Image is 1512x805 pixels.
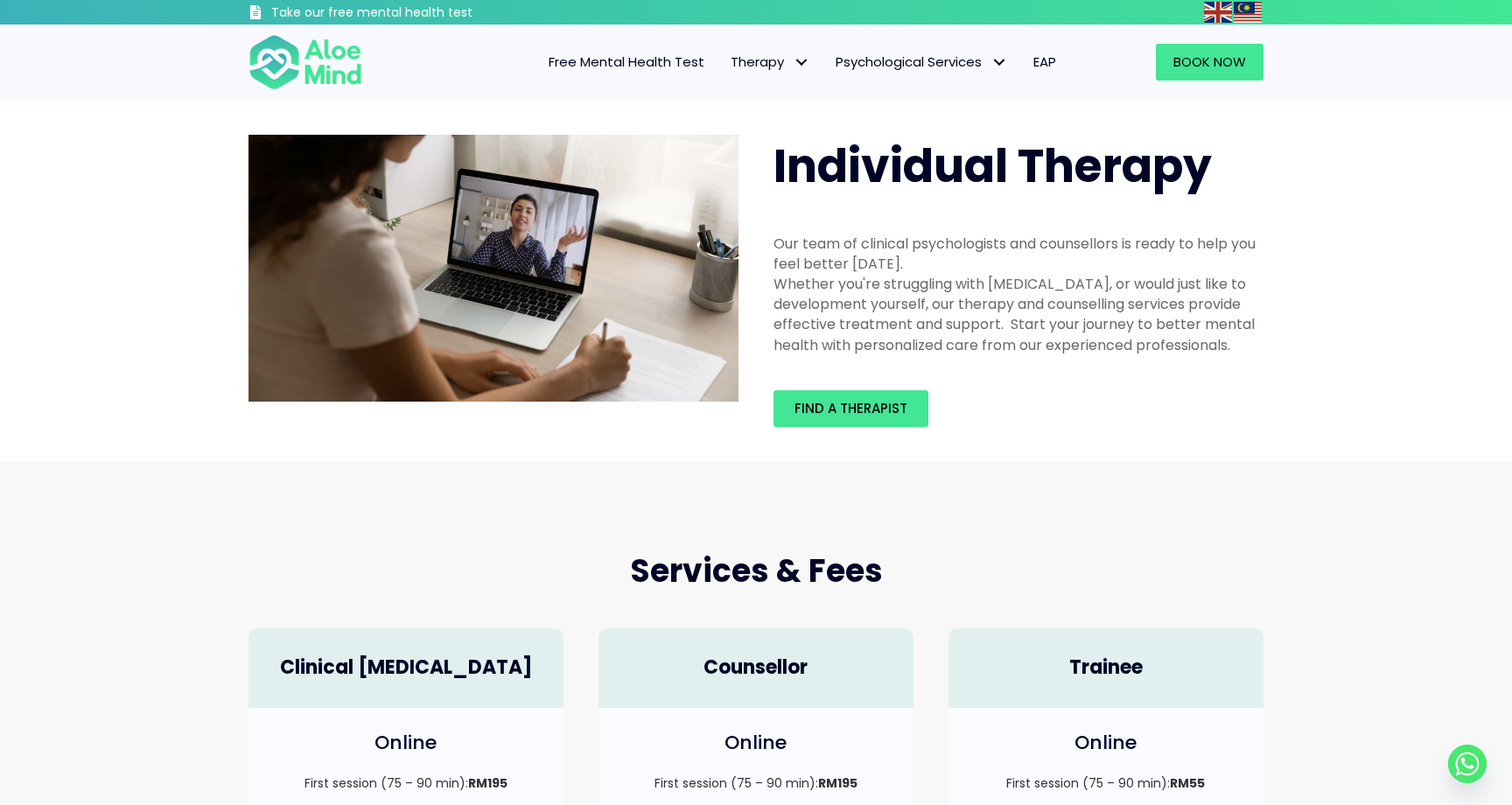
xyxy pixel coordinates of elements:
[1234,2,1263,22] a: Malay
[1448,745,1487,783] a: Whatsapp
[1173,52,1246,71] span: Book Now
[266,730,546,757] h4: Online
[616,730,896,757] h4: Online
[731,52,809,71] span: Therapy
[248,4,566,24] a: Take our free mental health test
[1156,44,1263,80] a: Book Now
[616,774,896,792] p: First session (75 – 90 min):
[385,44,1069,80] nav: Menu
[1204,2,1234,22] a: English
[966,774,1246,792] p: First session (75 – 90 min):
[1033,52,1056,71] span: EAP
[773,390,928,427] a: Find a therapist
[248,135,738,402] img: Therapy online individual
[986,50,1011,75] span: Psychological Services: submenu
[1234,2,1262,23] img: ms
[773,274,1263,355] div: Whether you're struggling with [MEDICAL_DATA], or would just like to development yourself, our th...
[1170,774,1205,792] strong: RM55
[266,774,546,792] p: First session (75 – 90 min):
[616,654,896,682] h4: Counsellor
[1020,44,1069,80] a: EAP
[248,33,362,91] img: Aloe mind Logo
[836,52,1007,71] span: Psychological Services
[966,654,1246,682] h4: Trainee
[717,44,822,80] a: TherapyTherapy: submenu
[773,234,1263,274] div: Our team of clinical psychologists and counsellors is ready to help you feel better [DATE].
[549,52,704,71] span: Free Mental Health Test
[535,44,717,80] a: Free Mental Health Test
[266,654,546,682] h4: Clinical [MEDICAL_DATA]
[630,549,883,593] span: Services & Fees
[773,134,1212,198] span: Individual Therapy
[794,399,907,417] span: Find a therapist
[468,774,507,792] strong: RM195
[788,50,814,75] span: Therapy: submenu
[822,44,1020,80] a: Psychological ServicesPsychological Services: submenu
[818,774,857,792] strong: RM195
[966,730,1246,757] h4: Online
[1204,2,1232,23] img: en
[271,4,566,22] h3: Take our free mental health test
